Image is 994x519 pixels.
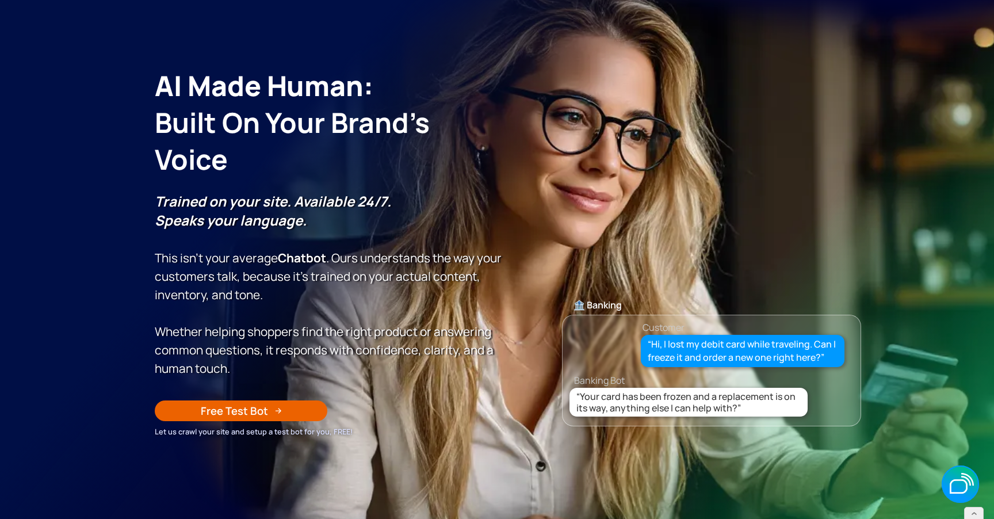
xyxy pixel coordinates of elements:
div: Let us crawl your site and setup a test bot for you, FREE! [155,425,503,438]
strong: Chatbot [278,250,326,266]
h1: AI Made Human: ‍ [155,67,503,178]
strong: Trained on your site. Available 24/7. Speaks your language. [155,192,391,230]
div: 🏦 Banking [563,297,861,313]
p: This isn’t your average . Ours understands the way your customers talk, because it’s trained on y... [155,192,503,377]
div: Customer [643,319,685,335]
span: Built on Your Brand’s Voice [155,104,430,178]
img: Arrow [275,407,282,414]
div: Free Test Bot [201,403,268,418]
a: Free Test Bot [155,400,327,421]
div: “Hi, I lost my debit card while traveling. Can I freeze it and order a new one right here?” [648,338,838,364]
